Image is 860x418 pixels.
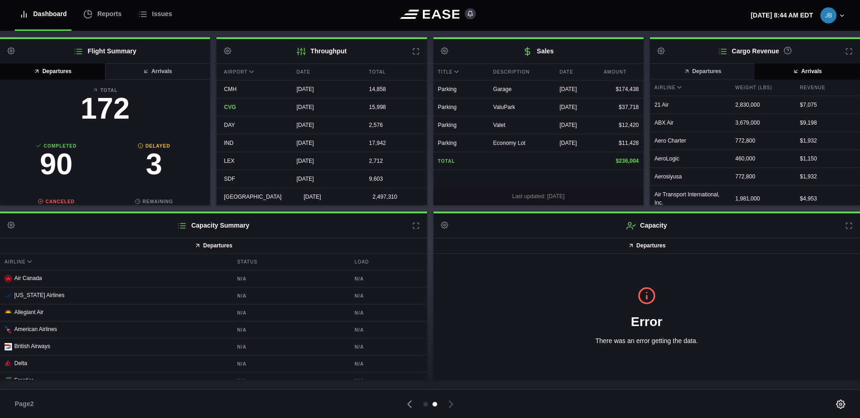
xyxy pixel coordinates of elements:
div: Date [289,64,354,80]
div: [DATE] [289,134,354,152]
div: $11,428 [604,139,639,147]
span: Frontier [14,377,33,384]
div: [DATE] [560,103,595,111]
div: [DATE] [560,121,595,129]
div: $174,438 [604,85,639,93]
div: Aerosiyusa [650,168,731,185]
div: Parking [438,85,484,93]
a: Delayed3 [105,143,203,183]
div: 1,981,000 [731,190,795,207]
div: [DATE] [289,170,354,188]
img: 74ad5be311c8ae5b007de99f4e979312 [820,7,837,23]
div: [DATE] [289,152,354,170]
b: N/A [237,378,343,384]
h1: Error [448,312,846,332]
div: ValuPark [493,103,550,111]
h3: 3 [105,149,203,179]
b: Completed [7,143,105,149]
b: Total [438,158,484,165]
b: N/A [237,361,343,367]
div: $236,004 [604,157,639,165]
div: $12,420 [604,121,639,129]
b: N/A [355,275,422,282]
div: Garage [493,85,550,93]
span: Delta [14,360,27,366]
div: $37,718 [604,103,639,111]
b: Delayed [105,143,203,149]
button: Arrivals [755,63,860,80]
h2: Sales [433,39,644,63]
div: Description [489,64,555,80]
div: 17,942 [362,134,427,152]
div: DAY [216,116,281,134]
div: $ 7,075 [800,101,855,109]
b: Canceled [7,198,105,205]
b: N/A [237,326,343,333]
div: Weight (lbs) [731,80,795,96]
span: CVG [224,104,236,110]
span: American Airlines [14,326,57,332]
div: Parking [438,121,484,129]
div: Airport [216,64,281,80]
span: British Airways [14,343,50,349]
div: [DATE] [560,139,595,147]
span: Page 2 [15,399,38,409]
b: N/A [355,344,422,350]
div: 460,000 [731,150,795,167]
a: Remaining79 [105,198,203,239]
div: Valet [493,121,550,129]
div: Title [433,64,489,80]
a: Completed90 [7,143,105,183]
span: Air Canada [14,275,42,281]
b: Remaining [105,198,203,205]
div: 2,497,310 [365,188,427,206]
div: $ 1,932 [800,137,855,145]
b: N/A [355,309,422,316]
b: Total [7,87,203,94]
div: Total [362,64,427,80]
b: N/A [355,361,422,367]
div: CMH [216,80,281,98]
div: $ 1,932 [800,172,855,181]
div: Economy Lot [493,139,550,147]
h2: Cargo Revenue [650,39,860,63]
span: Allegiant Air [14,309,43,315]
div: 772,800 [731,168,795,185]
b: N/A [237,344,343,350]
div: Amount [599,64,644,80]
div: ABX Air [650,114,731,132]
a: Canceled0 [7,198,105,239]
div: 772,800 [731,132,795,149]
div: $ 9,198 [800,119,855,127]
div: Date [555,64,599,80]
button: Arrivals [105,63,210,80]
p: There was an error getting the data. [448,336,846,346]
p: [DATE] 8:44 AM EDT [751,11,813,20]
div: 2,830,000 [731,96,795,114]
b: N/A [237,292,343,299]
div: Revenue [796,80,860,96]
a: Total172 [7,87,203,128]
div: SDF [216,170,281,188]
div: [DATE] [289,116,354,134]
div: Last updated: [DATE] [433,188,644,205]
div: LEX [216,152,281,170]
div: 3,679,000 [731,114,795,132]
div: [DATE] [289,80,354,98]
div: Parking [438,103,484,111]
h2: Throughput [216,39,427,63]
div: 14,858 [362,80,427,98]
div: Airline [650,80,731,96]
h3: 172 [7,94,203,123]
div: Air Transport International, Inc. [650,186,731,212]
div: [DATE] [296,188,358,206]
div: Load [350,254,427,270]
button: Departures [650,63,755,80]
div: 2,712 [362,152,427,170]
div: $ 1,150 [800,155,855,163]
div: Status [233,254,348,270]
div: [DATE] [560,85,595,93]
div: 2,576 [362,116,427,134]
div: IND [216,134,281,152]
div: Parking [438,139,484,147]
